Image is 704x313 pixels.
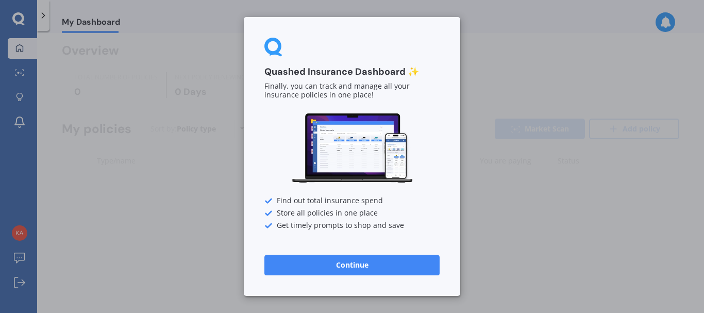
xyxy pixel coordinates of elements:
[264,222,440,230] div: Get timely prompts to shop and save
[264,209,440,218] div: Store all policies in one place
[264,83,440,100] p: Finally, you can track and manage all your insurance policies in one place!
[264,255,440,275] button: Continue
[264,66,440,78] h3: Quashed Insurance Dashboard ✨
[290,112,414,185] img: Dashboard
[264,197,440,205] div: Find out total insurance spend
